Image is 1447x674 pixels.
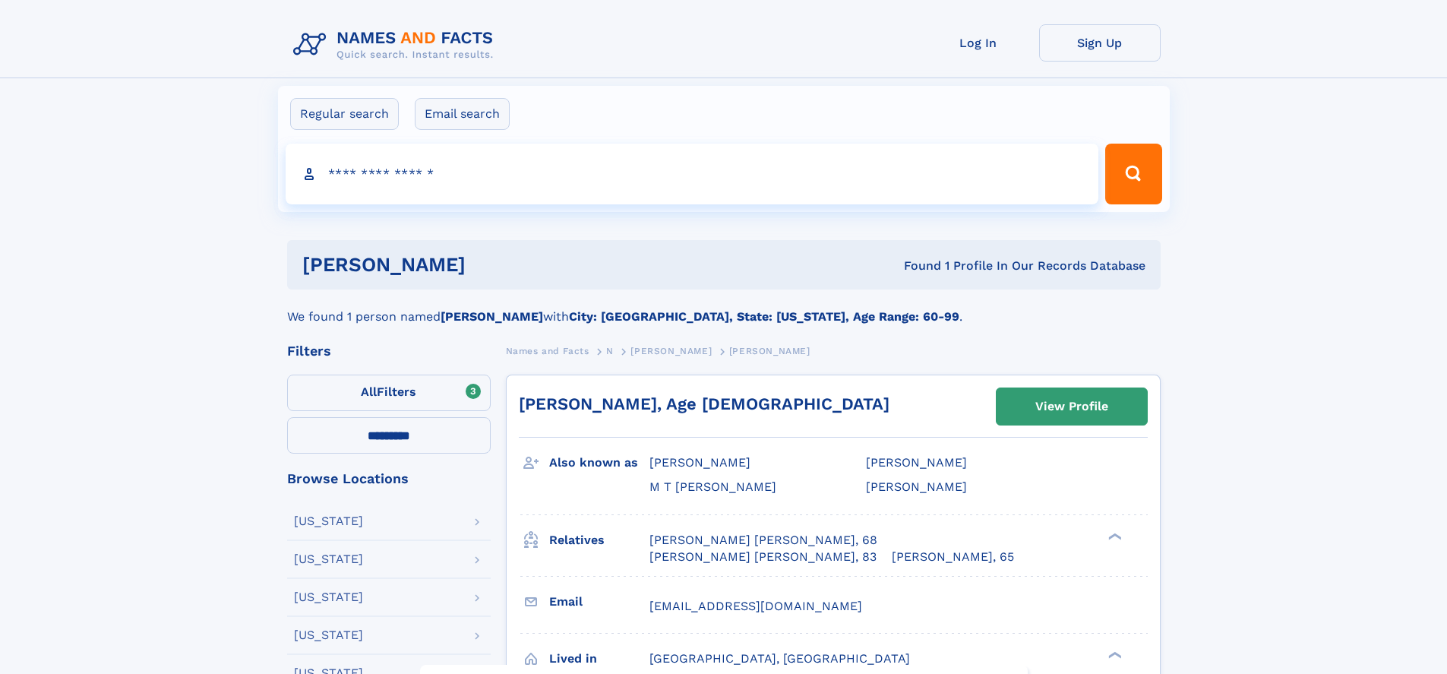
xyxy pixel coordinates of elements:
[649,479,776,494] span: M T [PERSON_NAME]
[519,394,889,413] a: [PERSON_NAME], Age [DEMOGRAPHIC_DATA]
[1105,144,1161,204] button: Search Button
[549,589,649,615] h3: Email
[287,24,506,65] img: Logo Names and Facts
[866,479,967,494] span: [PERSON_NAME]
[649,599,862,613] span: [EMAIL_ADDRESS][DOMAIN_NAME]
[866,455,967,470] span: [PERSON_NAME]
[997,388,1147,425] a: View Profile
[1104,650,1123,660] div: ❯
[569,309,959,324] b: City: [GEOGRAPHIC_DATA], State: [US_STATE], Age Range: 60-99
[549,527,649,553] h3: Relatives
[1104,531,1123,541] div: ❯
[649,549,877,565] a: [PERSON_NAME] [PERSON_NAME], 83
[287,375,491,411] label: Filters
[1035,389,1108,424] div: View Profile
[918,24,1039,62] a: Log In
[630,346,712,356] span: [PERSON_NAME]
[302,255,685,274] h1: [PERSON_NAME]
[506,341,589,360] a: Names and Facts
[441,309,543,324] b: [PERSON_NAME]
[649,455,750,470] span: [PERSON_NAME]
[1039,24,1161,62] a: Sign Up
[649,651,910,666] span: [GEOGRAPHIC_DATA], [GEOGRAPHIC_DATA]
[294,591,363,603] div: [US_STATE]
[286,144,1099,204] input: search input
[649,532,877,549] a: [PERSON_NAME] [PERSON_NAME], 68
[287,472,491,486] div: Browse Locations
[892,549,1014,565] a: [PERSON_NAME], 65
[630,341,712,360] a: [PERSON_NAME]
[294,553,363,565] div: [US_STATE]
[294,515,363,527] div: [US_STATE]
[361,384,377,399] span: All
[287,344,491,358] div: Filters
[549,450,649,476] h3: Also known as
[549,646,649,672] h3: Lived in
[684,258,1145,274] div: Found 1 Profile In Our Records Database
[290,98,399,130] label: Regular search
[729,346,810,356] span: [PERSON_NAME]
[606,346,614,356] span: N
[287,290,1161,326] div: We found 1 person named with .
[294,629,363,641] div: [US_STATE]
[415,98,510,130] label: Email search
[606,341,614,360] a: N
